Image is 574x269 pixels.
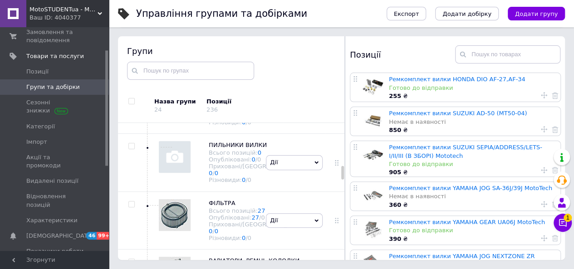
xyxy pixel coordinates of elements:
[350,45,455,64] div: Позиції
[26,52,84,60] span: Товари та послуги
[97,232,112,240] span: 99+
[209,142,267,148] span: ПИЛЬНИКИ ВИЛКИ
[389,235,401,242] b: 390
[389,127,401,133] b: 850
[258,207,265,214] a: 27
[257,156,261,163] div: 0
[206,106,218,113] div: 236
[251,214,259,221] a: 27
[389,76,525,83] a: Ремкомплект вилки HONDA DIO AF-27,AF-34
[389,168,556,176] div: ₴
[159,141,191,173] img: ПИЛЬНИКИ ВИЛКИ
[247,176,251,183] div: 0
[209,221,306,235] div: Приховані/[GEOGRAPHIC_DATA]:
[209,207,306,214] div: Всього позицій:
[389,169,401,176] b: 905
[209,200,235,206] span: ФІЛЬТРА
[554,214,572,232] button: Чат з покупцем1
[455,45,560,64] input: Пошук по товарах
[251,156,255,163] a: 0
[209,156,306,163] div: Опубліковані:
[552,166,558,174] a: Видалити товар
[259,214,265,221] span: /
[29,14,109,22] div: Ваш ID: 4040377
[26,216,78,225] span: Характеристики
[564,212,572,220] span: 1
[159,199,191,231] img: ФІЛЬТРА
[389,192,556,201] div: Немає в наявності
[245,235,251,241] span: /
[258,149,261,156] a: 0
[215,170,218,176] a: 0
[255,156,261,163] span: /
[242,176,245,183] a: 0
[394,10,419,17] span: Експорт
[389,226,556,235] div: Готово до відправки
[212,170,218,176] span: /
[26,247,84,264] span: Показники роботи компанії
[261,214,265,221] div: 0
[389,160,556,168] div: Готово до відправки
[247,235,251,241] div: 0
[26,122,55,131] span: Категорії
[26,232,93,240] span: [DEMOGRAPHIC_DATA]
[26,192,84,209] span: Відновлення позицій
[435,7,499,20] button: Додати добірку
[215,228,218,235] a: 0
[26,138,47,146] span: Імпорт
[389,253,535,268] a: Ремкомплект вилки YAMAHA JOG NEXTZONE ZR (B075) Mototech
[154,106,162,113] div: 24
[209,257,299,264] span: ВАРІАТОРИ, РЕМНІ, КОЛОДКИ
[515,10,558,17] span: Додати групу
[270,217,278,224] span: Дії
[26,177,78,185] span: Видалені позиції
[209,235,306,241] div: Різновиди:
[389,144,542,159] a: Ремкомплект вилки SUZUKI SEPIA/ADDRESS/LETS-I/II/III (В ЗБОРІ) Mototech
[552,200,558,208] a: Видалити товар
[209,176,306,183] div: Різновиди:
[26,98,84,115] span: Сезонні знижки
[29,5,98,14] span: MotoSTUDENTua - Мотозапчастини & Аксесуари
[127,45,336,57] div: Групи
[389,235,556,243] div: ₴
[26,68,49,76] span: Позиції
[389,84,556,92] div: Готово до відправки
[136,8,307,19] h1: Управління групами та добірками
[206,98,284,106] div: Позиції
[552,91,558,99] a: Видалити товар
[389,185,552,191] a: Ремкомплект вилки YAMAHA JOG SA-36J/39J MotoTech
[552,234,558,242] a: Видалити товар
[389,93,401,99] b: 255
[26,83,80,91] span: Групи та добірки
[209,149,306,156] div: Всього позицій:
[389,219,545,225] a: Ремкомплект вилки YAMAHA GEAR UA06J MotoTech
[245,176,251,183] span: /
[26,153,84,170] span: Акції та промокоди
[209,170,212,176] a: 0
[209,214,306,221] div: Опубліковані:
[442,10,491,17] span: Додати добірку
[209,228,212,235] a: 0
[127,62,254,80] input: Пошук по групах
[389,118,556,126] div: Немає в наявності
[389,201,401,208] b: 360
[270,159,278,166] span: Дії
[26,28,84,44] span: Замовлення та повідомлення
[389,126,556,134] div: ₴
[154,98,200,106] div: Назва групи
[508,7,565,20] button: Додати групу
[552,125,558,133] a: Видалити товар
[212,228,218,235] span: /
[389,92,556,100] div: ₴
[389,201,556,209] div: ₴
[387,7,427,20] button: Експорт
[389,110,527,117] a: Ремкомплект вилки SUZUKI AD-50 (MT50-04)
[242,235,245,241] a: 0
[209,163,306,176] div: Приховані/[GEOGRAPHIC_DATA]:
[86,232,97,240] span: 46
